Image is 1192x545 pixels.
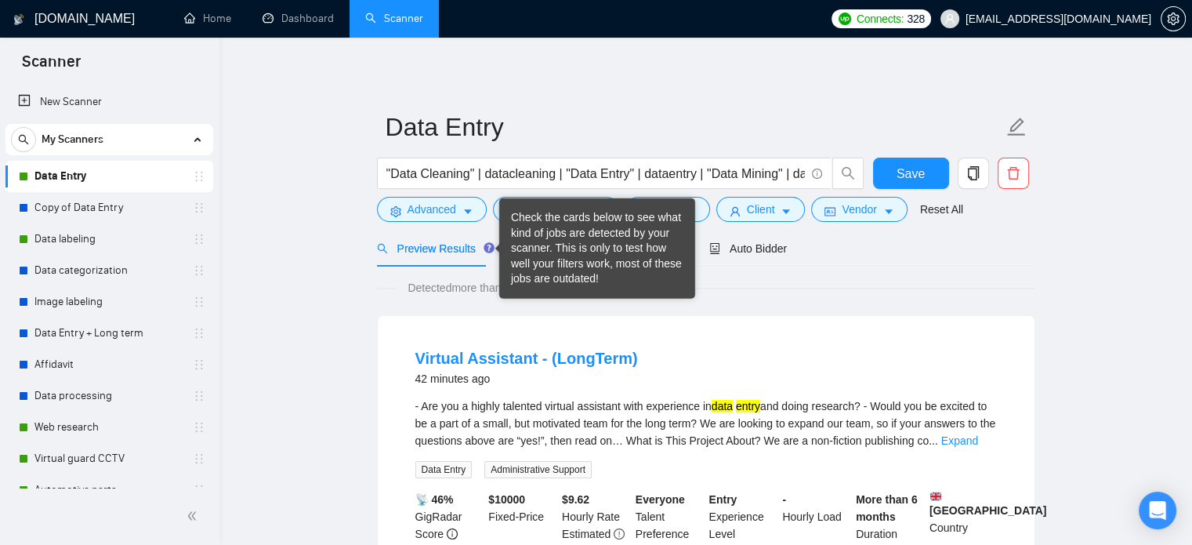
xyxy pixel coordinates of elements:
span: caret-down [883,205,894,217]
div: Experience Level [706,491,780,543]
a: Expand [941,434,978,447]
span: search [12,134,35,145]
a: Data Entry [34,161,183,192]
b: 📡 46% [415,493,454,506]
a: Copy of Data Entry [34,192,183,223]
span: edit [1006,117,1027,137]
span: user [730,205,741,217]
span: Save [897,164,925,183]
div: Open Intercom Messenger [1139,492,1176,529]
span: Preview Results [377,242,490,255]
span: Detected more than 10000 results (1.71 seconds) [397,279,650,296]
b: [GEOGRAPHIC_DATA] [929,491,1047,517]
mark: entry [736,400,760,412]
a: Image labeling [34,286,183,318]
span: Vendor [842,201,876,218]
span: holder [193,358,205,371]
span: idcard [824,205,835,217]
button: search [832,158,864,189]
span: search [833,166,863,180]
a: setting [1161,13,1186,25]
button: Save [873,158,949,189]
a: Affidavit [34,349,183,380]
button: delete [998,158,1029,189]
b: More than 6 months [856,493,918,523]
button: settingAdvancedcaret-down [377,197,487,222]
button: userClientcaret-down [716,197,806,222]
span: holder [193,170,205,183]
a: Virtual Assistant - (LongTerm) [415,350,638,367]
a: Automotive parts [34,474,183,506]
div: Country [926,491,1000,543]
a: Virtual guard CCTV [34,443,183,474]
span: Data Entry [415,461,473,478]
input: Scanner name... [386,107,1003,147]
mark: data [712,400,733,412]
div: - Are you a highly talented virtual assistant with experience in and doing research? - Would you ... [415,398,997,449]
div: Tooltip anchor [482,241,496,255]
span: robot [709,243,720,254]
div: Check the cards below to see what kind of jobs are detected by your scanner. This is only to test... [511,210,683,287]
a: Reset All [920,201,963,218]
span: holder [193,327,205,340]
img: upwork-logo.png [839,13,851,25]
div: Hourly Load [779,491,853,543]
span: holder [193,264,205,277]
span: Advanced [408,201,456,218]
span: holder [193,296,205,308]
div: 42 minutes ago [415,369,638,388]
button: setting [1161,6,1186,31]
span: holder [193,390,205,402]
a: Data labeling [34,223,183,255]
span: Estimated [562,528,610,540]
span: search [377,243,388,254]
span: Auto Bidder [709,242,787,255]
span: ... [929,434,938,447]
span: Client [747,201,775,218]
span: user [944,13,955,24]
div: Talent Preference [632,491,706,543]
a: homeHome [184,12,231,25]
span: holder [193,421,205,434]
span: caret-down [781,205,792,217]
button: barsJob Categorycaret-down [493,197,619,222]
a: New Scanner [18,86,201,118]
img: 🇬🇧 [930,491,941,502]
a: Web research [34,412,183,443]
span: holder [193,452,205,465]
span: holder [193,233,205,245]
span: holder [193,202,205,214]
b: $ 9.62 [562,493,589,506]
b: Everyone [636,493,685,506]
a: searchScanner [365,12,423,25]
span: Connects: [857,10,904,27]
button: folderJobscaret-down [625,197,710,222]
span: holder [193,484,205,496]
span: setting [1161,13,1185,25]
div: Hourly Rate [559,491,632,543]
b: - [782,493,786,506]
a: Data processing [34,380,183,412]
a: Data categorization [34,255,183,286]
button: copy [958,158,989,189]
div: Fixed-Price [485,491,559,543]
a: dashboardDashboard [263,12,334,25]
span: copy [958,166,988,180]
span: info-circle [447,529,458,540]
span: exclamation-circle [614,529,625,540]
div: GigRadar Score [412,491,486,543]
span: My Scanners [42,124,103,155]
li: New Scanner [5,86,213,118]
button: idcardVendorcaret-down [811,197,907,222]
span: Administrative Support [484,461,592,478]
span: Scanner [9,50,93,83]
span: double-left [187,508,202,524]
button: search [11,127,36,152]
span: delete [998,166,1028,180]
img: logo [13,7,24,32]
b: Entry [709,493,737,506]
span: caret-down [462,205,473,217]
span: setting [390,205,401,217]
span: info-circle [812,169,822,179]
input: Search Freelance Jobs... [386,164,805,183]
